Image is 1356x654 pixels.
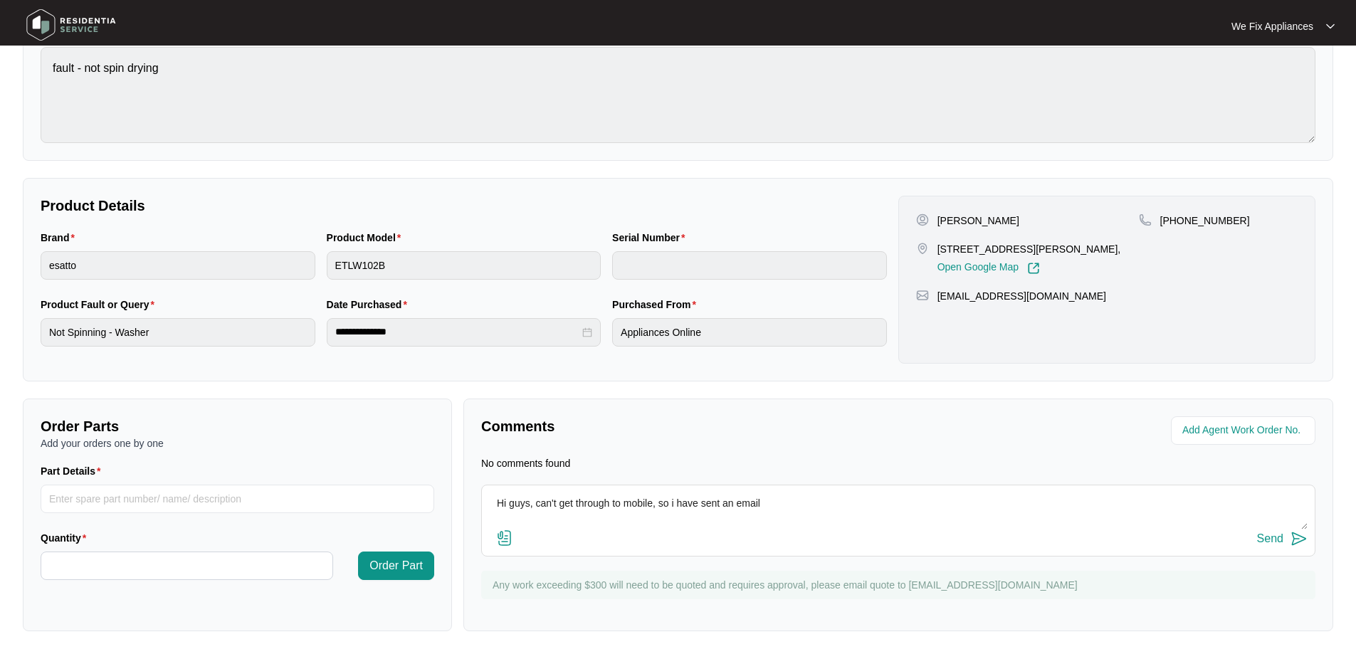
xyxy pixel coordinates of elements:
input: Purchased From [612,318,887,347]
p: [PHONE_NUMBER] [1160,213,1250,228]
img: user-pin [916,213,929,226]
div: Send [1257,532,1283,545]
p: Add your orders one by one [41,436,434,450]
input: Product Fault or Query [41,318,315,347]
input: Serial Number [612,251,887,280]
input: Quantity [41,552,332,579]
label: Brand [41,231,80,245]
label: Serial Number [612,231,690,245]
span: Order Part [369,557,423,574]
p: [PERSON_NAME] [937,213,1019,228]
img: send-icon.svg [1291,530,1308,547]
p: We Fix Appliances [1231,19,1313,33]
label: Quantity [41,531,92,545]
p: Product Details [41,196,887,216]
p: [EMAIL_ADDRESS][DOMAIN_NAME] [937,289,1106,303]
img: residentia service logo [21,4,121,46]
img: map-pin [1139,213,1152,226]
a: Open Google Map [937,262,1040,275]
textarea: fault - not spin drying [41,47,1315,143]
label: Product Fault or Query [41,297,160,312]
input: Date Purchased [335,325,580,339]
p: Order Parts [41,416,434,436]
input: Add Agent Work Order No. [1182,422,1307,439]
input: Part Details [41,485,434,513]
input: Brand [41,251,315,280]
label: Part Details [41,464,107,478]
p: Comments [481,416,888,436]
button: Send [1257,529,1308,549]
img: map-pin [916,289,929,302]
label: Product Model [327,231,407,245]
label: Date Purchased [327,297,413,312]
button: Order Part [358,552,434,580]
img: dropdown arrow [1326,23,1335,30]
img: file-attachment-doc.svg [496,529,513,547]
input: Product Model [327,251,601,280]
p: No comments found [481,456,570,470]
p: Any work exceeding $300 will need to be quoted and requires approval, please email quote to [EMAI... [493,578,1308,592]
img: Link-External [1027,262,1040,275]
label: Purchased From [612,297,702,312]
p: [STREET_ADDRESS][PERSON_NAME], [937,242,1121,256]
img: map-pin [916,242,929,255]
textarea: Hi guys, can't get through to mobile, so i have sent an email [489,492,1308,529]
